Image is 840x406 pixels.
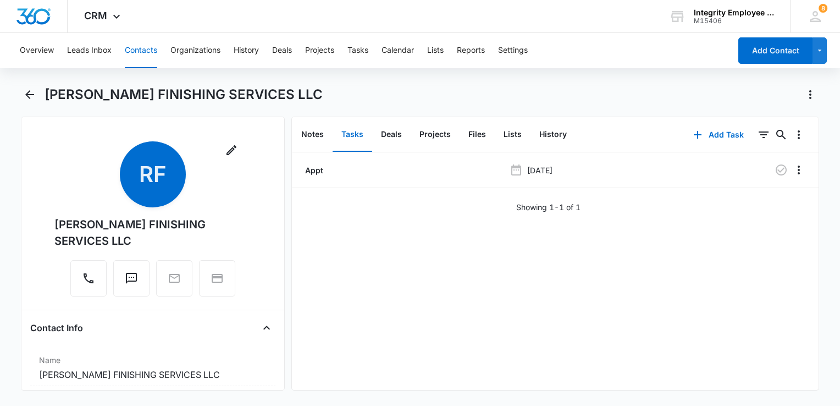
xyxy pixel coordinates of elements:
[682,122,755,148] button: Add Task
[113,260,150,297] button: Text
[45,86,323,103] h1: [PERSON_NAME] FINISHING SERVICES LLC
[303,164,323,176] a: Appt
[258,319,275,337] button: Close
[170,33,220,68] button: Organizations
[790,126,808,144] button: Overflow Menu
[120,141,186,207] span: RF
[30,321,83,334] h4: Contact Info
[790,161,808,179] button: Overflow Menu
[427,33,444,68] button: Lists
[516,201,581,213] p: Showing 1-1 of 1
[347,33,368,68] button: Tasks
[819,4,827,13] span: 8
[20,33,54,68] button: Overview
[372,118,411,152] button: Deals
[305,33,334,68] button: Projects
[755,126,772,144] button: Filters
[113,277,150,287] a: Text
[333,118,372,152] button: Tasks
[39,354,267,366] label: Name
[70,277,107,287] a: Call
[30,350,275,386] div: Name[PERSON_NAME] FINISHING SERVICES LLC
[70,260,107,297] button: Call
[54,216,251,249] div: [PERSON_NAME] FINISHING SERVICES LLC
[802,86,819,103] button: Actions
[527,164,552,176] p: [DATE]
[772,126,790,144] button: Search...
[292,118,333,152] button: Notes
[819,4,827,13] div: notifications count
[67,33,112,68] button: Leads Inbox
[234,33,259,68] button: History
[495,118,530,152] button: Lists
[530,118,576,152] button: History
[460,118,495,152] button: Files
[694,17,774,25] div: account id
[694,8,774,17] div: account name
[39,368,267,381] dd: [PERSON_NAME] FINISHING SERVICES LLC
[21,86,38,103] button: Back
[457,33,485,68] button: Reports
[272,33,292,68] button: Deals
[84,10,107,21] span: CRM
[498,33,528,68] button: Settings
[738,37,813,64] button: Add Contact
[125,33,157,68] button: Contacts
[382,33,414,68] button: Calendar
[411,118,460,152] button: Projects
